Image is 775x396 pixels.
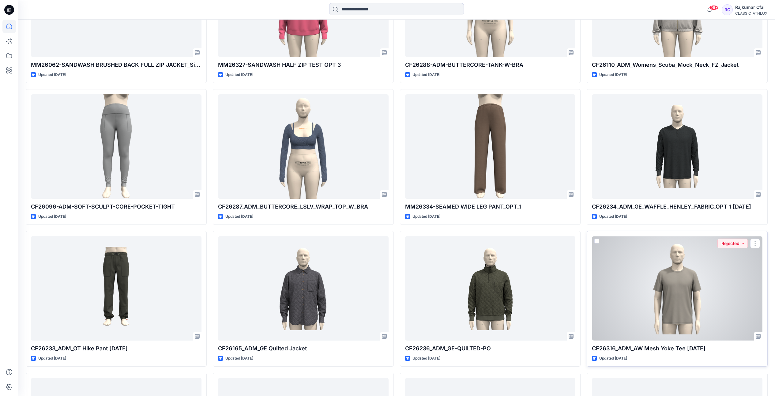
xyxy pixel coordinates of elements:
[592,236,762,341] a: CF26316_ADM_AW Mesh Yoke Tee 09OCT25
[592,202,762,211] p: CF26234_ADM_GE_WAFFLE_HENLEY_FABRIC_OPT 1 [DATE]
[218,344,389,353] p: CF26165_ADM_GE Quilted Jacket
[735,4,767,11] div: Rajkumar Cfai
[31,202,201,211] p: CF26096-ADM-SOFT-SCULPT-CORE-POCKET-TIGHT
[225,213,253,220] p: Updated [DATE]
[709,5,718,10] span: 99+
[31,344,201,353] p: CF26233_ADM_OT Hike Pant [DATE]
[412,355,440,362] p: Updated [DATE]
[592,344,762,353] p: CF26316_ADM_AW Mesh Yoke Tee [DATE]
[38,213,66,220] p: Updated [DATE]
[722,4,733,15] div: RC
[225,355,253,362] p: Updated [DATE]
[412,72,440,78] p: Updated [DATE]
[599,355,627,362] p: Updated [DATE]
[412,213,440,220] p: Updated [DATE]
[599,213,627,220] p: Updated [DATE]
[218,61,389,69] p: MM26327-SANDWASH HALF ZIP TEST OPT 3
[592,94,762,199] a: CF26234_ADM_GE_WAFFLE_HENLEY_FABRIC_OPT 1 10OCT25
[38,355,66,362] p: Updated [DATE]
[405,236,576,341] a: CF26236_ADM_GE-QUILTED-PO
[31,236,201,341] a: CF26233_ADM_OT Hike Pant 10OCT25
[31,61,201,69] p: MM26062-SANDWASH BRUSHED BACK FULL ZIP JACKET_Size Set
[599,72,627,78] p: Updated [DATE]
[592,61,762,69] p: CF26110_ADM_Womens_Scuba_Mock_Neck_FZ_Jacket
[218,202,389,211] p: CF26287_ADM_BUTTERCORE_LSLV_WRAP_TOP_W_BRA
[405,61,576,69] p: CF26288-ADM-BUTTERCORE-TANK-W-BRA
[38,72,66,78] p: Updated [DATE]
[405,202,576,211] p: MM26334-SEAMED WIDE LEG PANT_OPT_1
[225,72,253,78] p: Updated [DATE]
[218,236,389,341] a: CF26165_ADM_GE Quilted Jacket
[31,94,201,199] a: CF26096-ADM-SOFT-SCULPT-CORE-POCKET-TIGHT
[405,344,576,353] p: CF26236_ADM_GE-QUILTED-PO
[405,94,576,199] a: MM26334-SEAMED WIDE LEG PANT_OPT_1
[218,94,389,199] a: CF26287_ADM_BUTTERCORE_LSLV_WRAP_TOP_W_BRA
[735,11,767,16] div: CLASSIC_ATHLUX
